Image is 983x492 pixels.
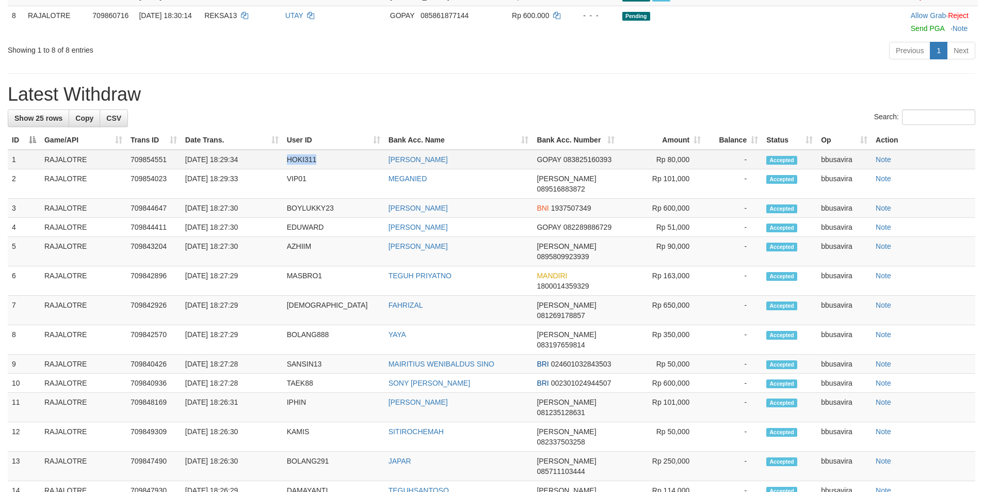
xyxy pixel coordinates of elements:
[537,457,596,465] span: [PERSON_NAME]
[817,218,872,237] td: bbusavira
[876,272,891,280] a: Note
[619,296,705,325] td: Rp 650,000
[876,427,891,436] a: Note
[817,266,872,296] td: bbusavira
[126,150,181,169] td: 709854551
[40,169,126,199] td: RAJALOTRE
[8,131,40,150] th: ID: activate to sort column descending
[8,355,40,374] td: 9
[817,296,872,325] td: bbusavira
[126,355,181,374] td: 709840426
[876,379,891,387] a: Note
[40,422,126,452] td: RAJALOTRE
[181,169,283,199] td: [DATE] 18:29:33
[766,360,797,369] span: Accepted
[619,150,705,169] td: Rp 80,000
[705,169,762,199] td: -
[40,150,126,169] td: RAJALOTRE
[876,457,891,465] a: Note
[705,237,762,266] td: -
[948,11,969,20] a: Reject
[389,379,470,387] a: SONY [PERSON_NAME]
[283,266,384,296] td: MASBRO1
[389,242,448,250] a: [PERSON_NAME]
[876,398,891,406] a: Note
[389,272,452,280] a: TEGUH PRIYATNO
[512,11,549,20] span: Rp 600.000
[874,109,975,125] label: Search:
[126,131,181,150] th: Trans ID: activate to sort column ascending
[390,11,414,20] span: GOPAY
[537,174,596,183] span: [PERSON_NAME]
[537,427,596,436] span: [PERSON_NAME]
[181,374,283,393] td: [DATE] 18:27:28
[181,452,283,481] td: [DATE] 18:26:30
[283,393,384,422] td: IPHIN
[283,199,384,218] td: BOYLUKKY23
[766,175,797,184] span: Accepted
[551,379,611,387] span: Copy 002301024944507 to clipboard
[619,169,705,199] td: Rp 101,000
[537,360,549,368] span: BRI
[283,237,384,266] td: AZHIIM
[817,393,872,422] td: bbusavira
[8,150,40,169] td: 1
[126,393,181,422] td: 709848169
[421,11,469,20] span: Copy 085861877144 to clipboard
[204,11,237,20] span: REKSA13
[126,237,181,266] td: 709843204
[8,374,40,393] td: 10
[573,10,614,21] div: - - -
[622,12,650,21] span: Pending
[537,311,585,320] span: Copy 081269178857 to clipboard
[889,42,930,59] a: Previous
[8,237,40,266] td: 5
[283,169,384,199] td: VIP01
[705,452,762,481] td: -
[126,296,181,325] td: 709842926
[69,109,100,127] a: Copy
[389,223,448,231] a: [PERSON_NAME]
[181,237,283,266] td: [DATE] 18:27:30
[100,109,128,127] a: CSV
[766,301,797,310] span: Accepted
[181,199,283,218] td: [DATE] 18:27:30
[537,223,561,231] span: GOPAY
[126,374,181,393] td: 709840936
[139,11,191,20] span: [DATE] 18:30:14
[619,218,705,237] td: Rp 51,000
[817,237,872,266] td: bbusavira
[389,330,406,339] a: YAYA
[283,150,384,169] td: HOKI311
[181,296,283,325] td: [DATE] 18:27:29
[537,438,585,446] span: Copy 082337503258 to clipboard
[551,360,611,368] span: Copy 024601032843503 to clipboard
[283,452,384,481] td: BOLANG291
[126,452,181,481] td: 709847490
[40,218,126,237] td: RAJALOTRE
[911,24,944,33] a: Send PGA
[537,408,585,417] span: Copy 081235128631 to clipboard
[876,204,891,212] a: Note
[126,266,181,296] td: 709842896
[285,11,303,20] a: UTAY
[766,204,797,213] span: Accepted
[92,11,128,20] span: 709860716
[766,156,797,165] span: Accepted
[817,131,872,150] th: Op: activate to sort column ascending
[8,109,69,127] a: Show 25 rows
[389,360,494,368] a: MAIRITIUS WENIBALDUS SINO
[705,325,762,355] td: -
[619,131,705,150] th: Amount: activate to sort column ascending
[705,218,762,237] td: -
[40,266,126,296] td: RAJALOTRE
[619,266,705,296] td: Rp 163,000
[537,155,561,164] span: GOPAY
[126,218,181,237] td: 709844411
[705,266,762,296] td: -
[705,374,762,393] td: -
[619,199,705,218] td: Rp 600,000
[8,218,40,237] td: 4
[537,272,567,280] span: MANDIRI
[40,452,126,481] td: RAJALOTRE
